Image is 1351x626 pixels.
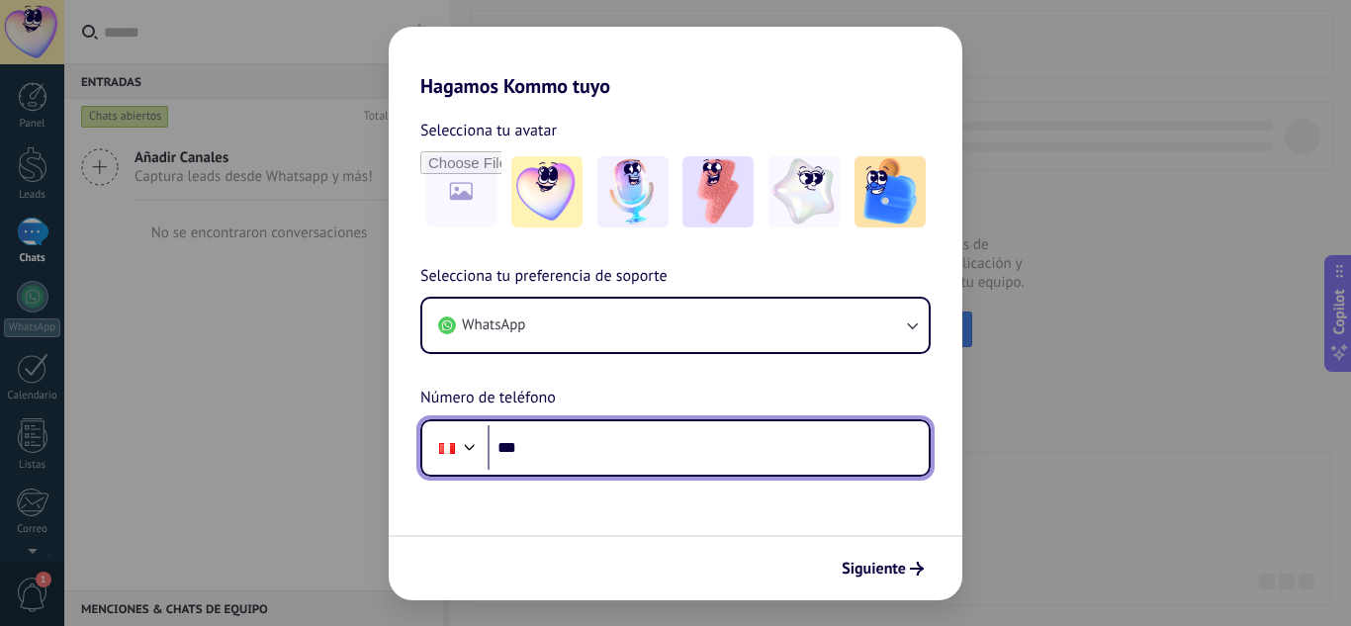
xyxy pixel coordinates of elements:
img: -5.jpeg [855,156,926,227]
span: WhatsApp [462,315,525,335]
div: Peru: + 51 [428,427,466,469]
button: Siguiente [833,552,933,585]
span: Siguiente [842,562,906,576]
button: WhatsApp [422,299,929,352]
span: Selecciona tu avatar [420,118,557,143]
img: -2.jpeg [597,156,669,227]
span: Número de teléfono [420,386,556,411]
h2: Hagamos Kommo tuyo [389,27,962,98]
span: Selecciona tu preferencia de soporte [420,264,668,290]
img: -1.jpeg [511,156,583,227]
img: -4.jpeg [768,156,840,227]
img: -3.jpeg [682,156,754,227]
